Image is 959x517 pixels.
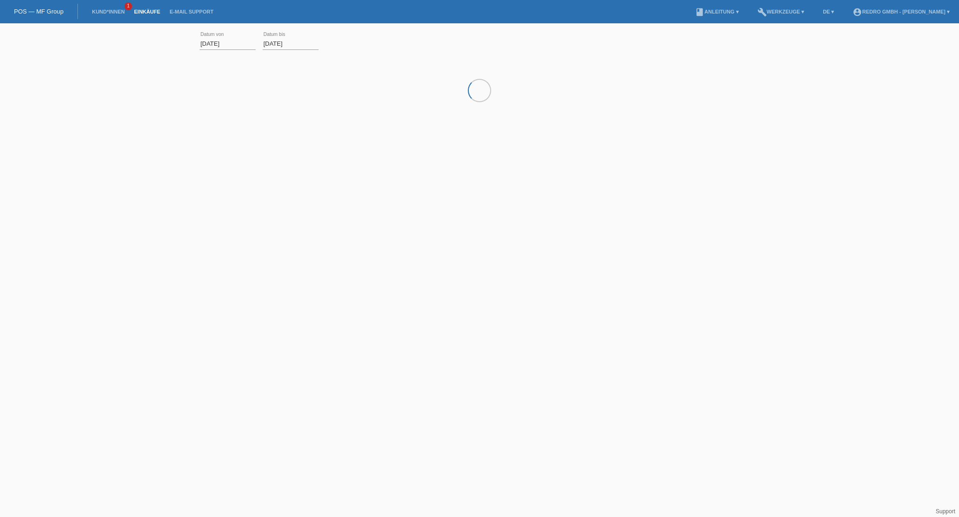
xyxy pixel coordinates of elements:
a: Support [936,508,955,515]
a: buildWerkzeuge ▾ [753,9,809,14]
i: account_circle [853,7,862,17]
a: DE ▾ [818,9,839,14]
a: account_circleRedro GmbH - [PERSON_NAME] ▾ [848,9,954,14]
a: POS — MF Group [14,8,63,15]
a: bookAnleitung ▾ [690,9,743,14]
a: Kund*innen [87,9,129,14]
i: book [695,7,704,17]
i: build [757,7,767,17]
span: 1 [125,2,132,10]
a: E-Mail Support [165,9,218,14]
a: Einkäufe [129,9,165,14]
